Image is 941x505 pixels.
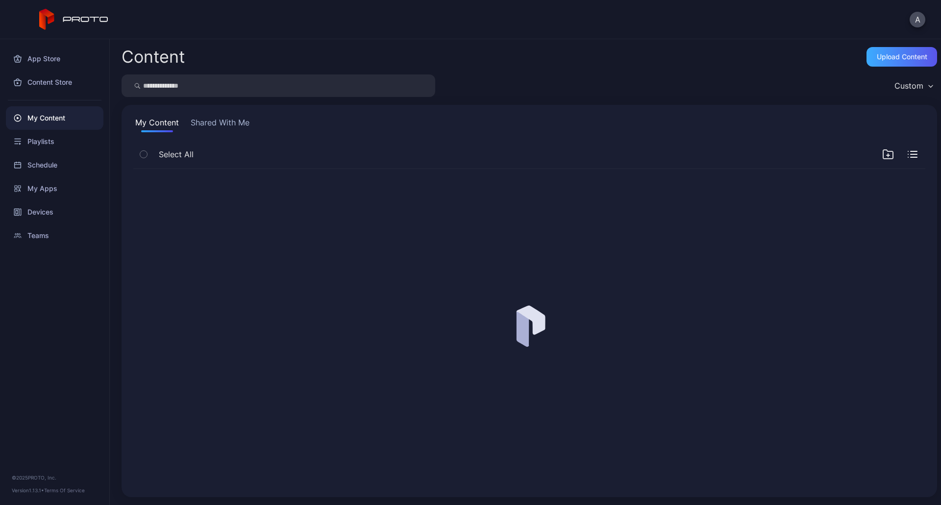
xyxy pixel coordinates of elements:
button: A [910,12,925,27]
span: Select All [159,148,194,160]
a: Devices [6,200,103,224]
button: Custom [890,74,937,97]
div: © 2025 PROTO, Inc. [12,474,98,481]
span: Version 1.13.1 • [12,487,44,493]
div: Custom [894,81,923,91]
a: Playlists [6,130,103,153]
a: Teams [6,224,103,247]
a: App Store [6,47,103,71]
button: Upload Content [867,47,937,67]
a: Schedule [6,153,103,177]
a: My Apps [6,177,103,200]
a: Terms Of Service [44,487,85,493]
button: Shared With Me [189,117,251,132]
a: My Content [6,106,103,130]
div: Content [122,48,185,65]
button: My Content [133,117,181,132]
a: Content Store [6,71,103,94]
div: Upload Content [877,53,927,61]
